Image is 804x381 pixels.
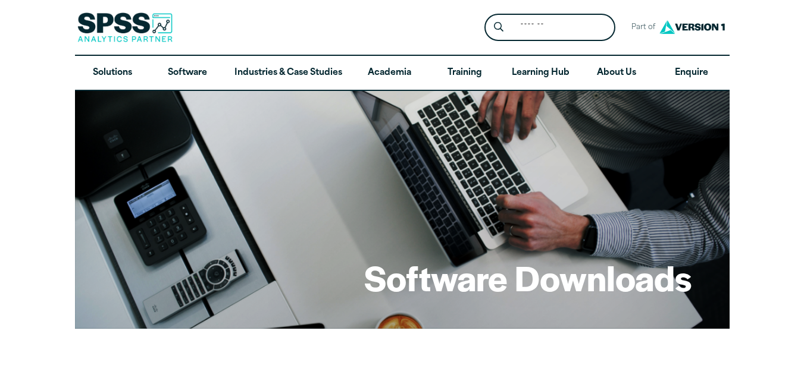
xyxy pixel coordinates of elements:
a: Enquire [654,56,729,90]
form: Site Header Search Form [484,14,615,42]
a: Industries & Case Studies [225,56,352,90]
button: Search magnifying glass icon [487,17,509,39]
img: SPSS Analytics Partner [77,12,173,42]
a: Training [427,56,502,90]
img: Version1 Logo [656,16,728,38]
a: Software [150,56,225,90]
a: About Us [579,56,654,90]
span: Part of [625,19,656,36]
h1: Software Downloads [364,254,692,301]
a: Learning Hub [502,56,579,90]
a: Solutions [75,56,150,90]
nav: Desktop version of site main menu [75,56,730,90]
svg: Search magnifying glass icon [494,22,503,32]
a: Academia [352,56,427,90]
